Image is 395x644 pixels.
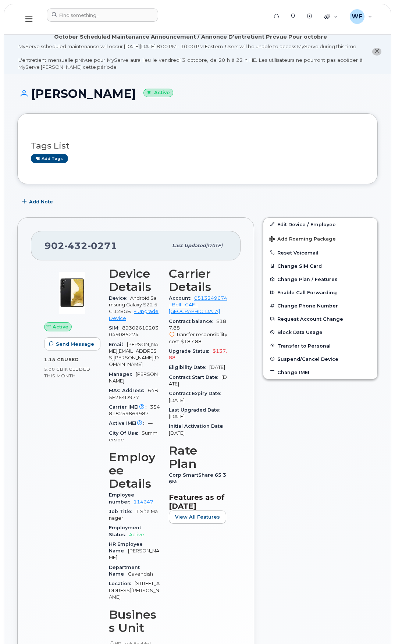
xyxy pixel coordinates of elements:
span: Active [53,323,68,330]
span: Last Upgraded Date [169,407,223,413]
button: Change Phone Number [263,299,377,312]
button: Add Roaming Package [263,231,377,246]
h3: Carrier Details [169,267,227,293]
span: [PERSON_NAME] [109,371,160,384]
a: Add tags [31,154,68,163]
div: MyServe scheduled maintenance will occur [DATE][DATE] 8:00 PM - 10:00 PM Eastern. Users will be u... [18,43,363,70]
small: Active [143,89,173,97]
h1: [PERSON_NAME] [17,87,378,100]
span: Transfer responsibility cost [169,332,227,344]
h3: Employee Details [109,451,160,490]
span: used [64,357,79,362]
button: Block Data Usage [263,325,377,339]
span: 5.00 GB [44,367,64,372]
button: Reset Voicemail [263,246,377,259]
button: View All Features [169,510,226,524]
h3: Rate Plan [169,444,227,470]
span: Employment Status [109,525,141,537]
span: Upgrade Status [169,348,213,354]
h3: Features as of [DATE] [169,493,227,510]
a: 114647 [134,499,153,505]
span: 902 [45,240,117,251]
span: Initial Activation Date [169,423,227,429]
span: Android Samsung Galaxy S22 5G 128GB [109,295,157,314]
span: Carrier IMEI [109,404,150,410]
span: Department Name [109,565,140,577]
div: October Scheduled Maintenance Announcement / Annonce D'entretient Prévue Pour octobre [54,33,327,41]
span: Eligibility Date [169,364,209,370]
span: SIM [109,325,122,331]
span: HR Employee Name [109,541,143,554]
button: Enable Call Forwarding [263,286,377,299]
span: included this month [44,366,90,378]
span: Active [129,532,144,537]
span: MAC Address [109,388,148,393]
span: [PERSON_NAME] [109,548,159,560]
span: Device [109,295,130,301]
button: Change SIM Card [263,259,377,273]
span: City Of Use [109,430,142,436]
a: Edit Device / Employee [263,218,377,231]
span: Contract Start Date [169,374,221,380]
span: [DATE] [169,374,227,387]
span: $187.88 [169,319,227,345]
h3: Device Details [109,267,160,293]
h3: Business Unit [109,608,160,634]
button: Change Plan / Features [263,273,377,286]
span: [DATE] [206,243,223,248]
span: [DATE] [169,430,185,436]
span: $187.88 [181,339,202,344]
span: — [148,420,153,426]
img: image20231002-3703462-1qw5fnl.jpeg [50,271,94,315]
span: Change Plan / Features [277,277,338,282]
h3: Tags List [31,141,364,150]
span: 64B5F264D977 [109,388,158,400]
span: Summerside [109,430,157,442]
span: 89302610203049085224 [109,325,159,337]
span: Send Message [56,341,94,348]
a: 0513249674 - Bell - CAF - [GEOGRAPHIC_DATA] [169,295,227,314]
span: Employee number [109,492,134,504]
span: Location [109,581,135,586]
button: Suspend/Cancel Device [263,352,377,366]
span: Contract balance [169,319,216,324]
span: Suspend/Cancel Device [277,356,338,362]
span: Corp SmartShare 65 36M [169,472,226,484]
span: Job Title [109,509,135,514]
span: Last updated [172,243,206,248]
span: 432 [64,240,88,251]
span: Manager [109,371,136,377]
span: 0271 [88,240,117,251]
span: Add Note [29,198,53,205]
span: [DATE] [169,414,185,419]
button: Request Account Change [263,312,377,325]
span: [DATE] [169,398,185,403]
span: 1.18 GB [44,357,64,362]
span: Active IMEI [109,420,148,426]
span: Email [109,342,127,347]
span: [STREET_ADDRESS][PERSON_NAME] [109,581,160,600]
span: [PERSON_NAME][EMAIL_ADDRESS][PERSON_NAME][DOMAIN_NAME] [109,342,159,367]
span: Enable Call Forwarding [277,290,337,295]
button: close notification [372,48,381,56]
button: Add Note [17,195,59,209]
span: [DATE] [209,364,225,370]
a: + Upgrade Device [109,309,159,321]
span: Account [169,295,194,301]
span: Add Roaming Package [269,236,336,243]
button: Transfer to Personal [263,339,377,352]
button: Send Message [44,337,100,351]
span: View All Features [175,513,220,520]
span: Cavendish [128,571,153,577]
span: Contract Expiry Date [169,391,224,396]
button: Change IMEI [263,366,377,379]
